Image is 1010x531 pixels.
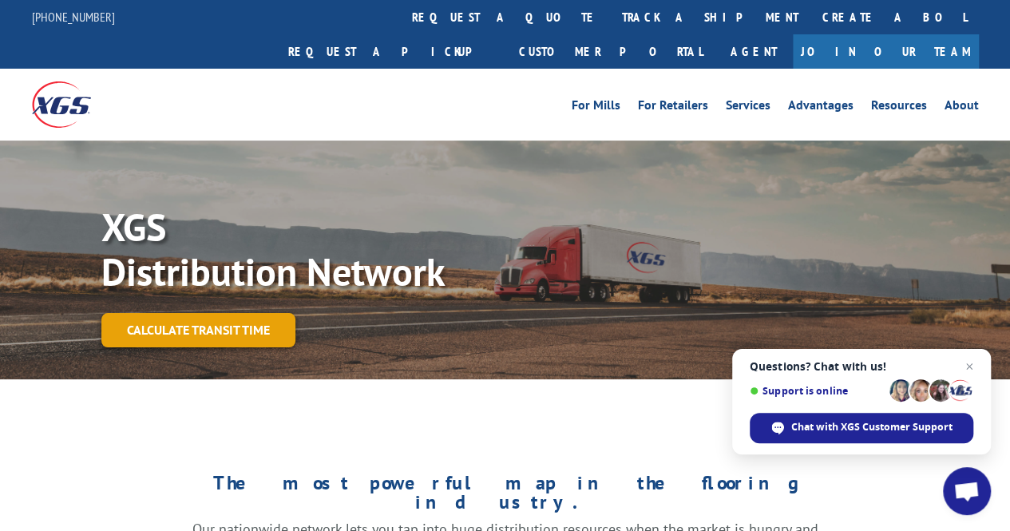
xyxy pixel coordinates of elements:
a: Join Our Team [793,34,979,69]
a: Calculate transit time [101,313,295,347]
a: Open chat [943,467,991,515]
span: Chat with XGS Customer Support [750,413,973,443]
a: About [945,99,979,117]
a: Request a pickup [276,34,507,69]
span: Chat with XGS Customer Support [791,420,953,434]
span: Questions? Chat with us! [750,360,973,373]
a: For Mills [572,99,620,117]
a: Advantages [788,99,854,117]
a: For Retailers [638,99,708,117]
a: [PHONE_NUMBER] [32,9,115,25]
a: Agent [715,34,793,69]
h1: The most powerful map in the flooring industry. [192,474,818,520]
span: Support is online [750,385,884,397]
a: Resources [871,99,927,117]
p: XGS Distribution Network [101,204,580,294]
a: Services [726,99,770,117]
a: Customer Portal [507,34,715,69]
